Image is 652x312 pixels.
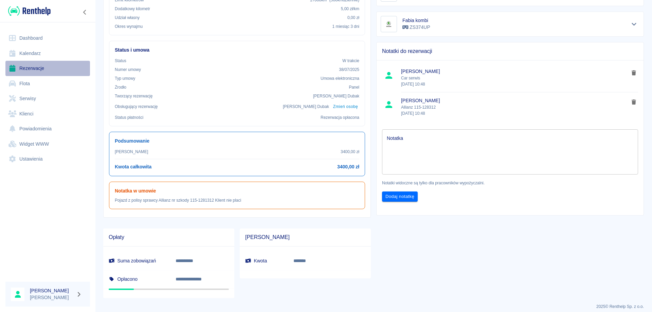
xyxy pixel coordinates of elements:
[5,91,90,106] a: Serwisy
[80,8,90,17] button: Zwiń nawigację
[5,121,90,136] a: Powiadomienia
[5,46,90,61] a: Kalendarz
[401,75,629,87] p: Car serwis
[401,81,629,87] p: [DATE] 10:48
[342,58,359,64] p: W trakcie
[115,104,158,110] p: Obsługujący rezerwację
[115,15,140,21] p: Udział własny
[103,304,644,310] p: 2025 © Renthelp Sp. z o.o.
[283,104,329,110] p: [PERSON_NAME] Dubak
[30,294,73,301] p: [PERSON_NAME]
[115,47,359,54] h6: Status i umowa
[402,17,430,24] h6: Fabia kombi
[115,163,151,170] h6: Kwota całkowita
[115,84,126,90] p: Żrodło
[245,234,365,241] span: [PERSON_NAME]
[115,149,148,155] p: [PERSON_NAME]
[115,58,126,64] p: Status
[5,106,90,122] a: Klienci
[341,6,359,12] p: 5,00 zł /km
[5,61,90,76] a: Rezerwacje
[5,5,51,17] a: Renthelp logo
[115,6,150,12] p: Dodatkowy kilometr
[349,84,360,90] p: Panel
[115,93,152,99] p: Tworzący rezerwację
[109,257,165,264] h6: Suma zobowiązań
[115,23,143,30] p: Okres wynajmu
[115,67,141,73] p: Numer umowy
[332,102,359,112] button: Zmień osobę
[629,69,639,77] button: delete note
[109,234,229,241] span: Opłaty
[339,67,359,73] p: 38/07/2025
[401,110,629,116] p: [DATE] 10:48
[321,114,359,121] p: Rezerwacja opłacona
[321,75,359,81] p: Umowa elektroniczna
[402,24,430,31] p: ZS374UP
[382,191,418,202] button: Dodaj notatkę
[115,75,135,81] p: Typ umowy
[629,98,639,107] button: delete note
[8,5,51,17] img: Renthelp logo
[629,19,640,29] button: Pokaż szczegóły
[332,23,359,30] p: 1 miesiąc 3 dni
[382,180,638,186] p: Notatki widoczne są tylko dla pracowników wypożyczalni.
[401,68,629,75] span: [PERSON_NAME]
[5,31,90,46] a: Dashboard
[245,257,283,264] h6: Kwota
[115,114,143,121] p: Status płatności
[30,287,73,294] h6: [PERSON_NAME]
[115,187,359,195] h6: Notatka w umowie
[313,93,359,99] p: [PERSON_NAME] Dubak
[5,151,90,167] a: Ustawienia
[382,48,638,55] span: Notatki do rezerwacji
[115,137,359,145] h6: Podsumowanie
[401,97,629,104] span: [PERSON_NAME]
[109,276,165,282] h6: Opłacono
[109,289,229,290] span: Pozostało 2700,00 zł do zapłaty
[382,17,396,31] img: Image
[337,163,359,170] h6: 3400,00 zł
[5,136,90,152] a: Widget WWW
[347,15,359,21] p: 0,00 zł
[401,104,629,116] p: Allianz 115-128312
[115,197,359,203] p: Pojazd z polisy sprawcy Allianz nr szkody 115-1281312 Klient nie placi
[341,149,359,155] p: 3400,00 zł
[5,76,90,91] a: Flota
